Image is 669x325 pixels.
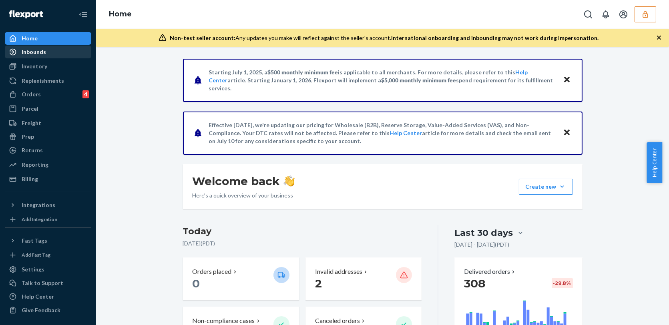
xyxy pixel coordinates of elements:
[193,277,200,290] span: 0
[5,32,91,45] a: Home
[193,174,295,188] h1: Welcome back
[464,277,485,290] span: 308
[647,142,662,183] button: Help Center
[391,34,599,41] span: International onboarding and inbounding may not work during impersonation.
[5,290,91,303] a: Help Center
[454,227,513,239] div: Last 30 days
[209,68,555,92] p: Starting July 1, 2025, a is applicable to all merchants. For more details, please refer to this a...
[5,144,91,157] a: Returns
[22,306,60,314] div: Give Feedback
[315,277,322,290] span: 2
[75,6,91,22] button: Close Navigation
[193,191,295,199] p: Here’s a quick overview of your business
[464,267,516,276] button: Delivered orders
[209,121,555,145] p: Effective [DATE], we're updating our pricing for Wholesale (B2B), Reserve Storage, Value-Added Se...
[5,215,91,224] a: Add Integration
[22,237,47,245] div: Fast Tags
[22,90,41,98] div: Orders
[22,133,34,141] div: Prep
[562,74,572,86] button: Close
[5,158,91,171] a: Reporting
[22,119,41,127] div: Freight
[22,62,47,70] div: Inventory
[5,60,91,73] a: Inventory
[183,257,299,300] button: Orders placed 0
[5,102,91,115] a: Parcel
[109,10,132,18] a: Home
[22,105,38,113] div: Parcel
[170,34,599,42] div: Any updates you make will reflect against the seller's account.
[615,6,631,22] button: Open account menu
[5,88,91,101] a: Orders4
[5,304,91,317] button: Give Feedback
[5,130,91,143] a: Prep
[5,173,91,185] a: Billing
[22,77,64,85] div: Replenishments
[552,278,573,288] div: -29.8 %
[562,127,572,139] button: Close
[22,201,55,209] div: Integrations
[5,250,91,260] a: Add Fast Tag
[9,10,43,18] img: Flexport logo
[382,77,456,84] span: $5,000 monthly minimum fee
[22,146,43,154] div: Returns
[22,293,54,301] div: Help Center
[82,90,89,98] div: 4
[5,199,91,211] button: Integrations
[22,34,38,42] div: Home
[170,34,235,41] span: Non-test seller account:
[454,241,509,249] p: [DATE] - [DATE] ( PDT )
[315,267,362,276] p: Invalid addresses
[22,161,48,169] div: Reporting
[390,130,422,136] a: Help Center
[5,263,91,276] a: Settings
[22,265,44,273] div: Settings
[22,279,63,287] div: Talk to Support
[5,234,91,247] button: Fast Tags
[305,257,422,300] button: Invalid addresses 2
[5,117,91,130] a: Freight
[5,74,91,87] a: Replenishments
[5,277,91,289] a: Talk to Support
[22,216,57,223] div: Add Integration
[580,6,596,22] button: Open Search Box
[183,225,422,238] h3: Today
[22,251,50,258] div: Add Fast Tag
[22,48,46,56] div: Inbounds
[598,6,614,22] button: Open notifications
[283,175,295,187] img: hand-wave emoji
[519,179,573,195] button: Create new
[22,175,38,183] div: Billing
[102,3,138,26] ol: breadcrumbs
[183,239,422,247] p: [DATE] ( PDT )
[268,69,338,76] span: $500 monthly minimum fee
[5,46,91,58] a: Inbounds
[193,267,232,276] p: Orders placed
